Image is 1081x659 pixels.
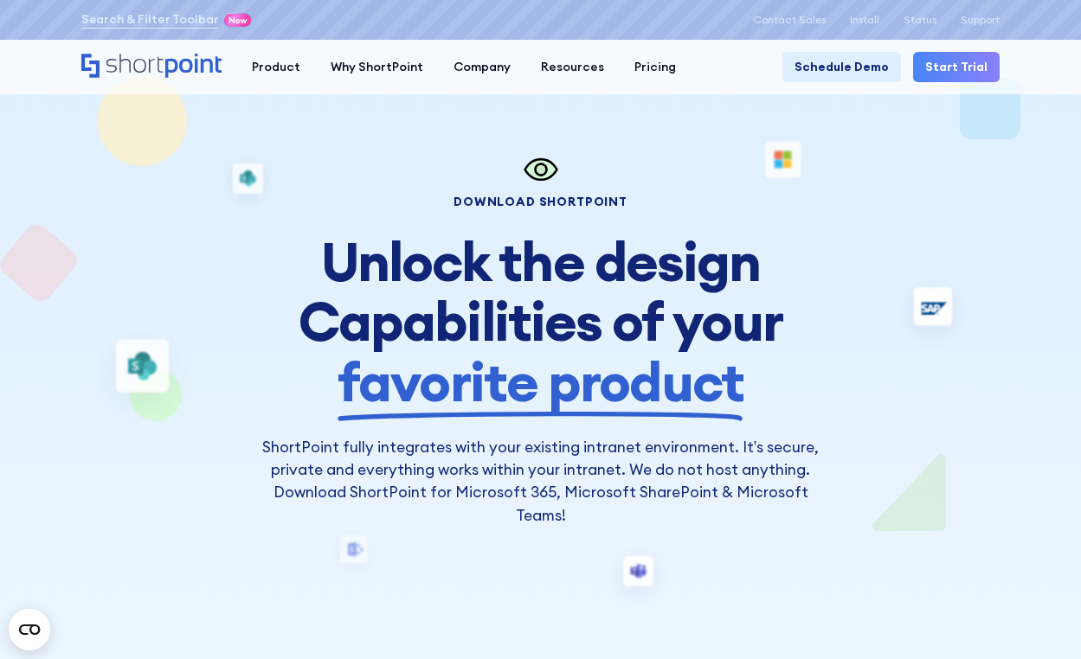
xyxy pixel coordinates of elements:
a: Support [961,14,1000,26]
p: ShortPoint fully integrates with your existing intranet environment. It’s secure, private and eve... [256,436,824,527]
a: Product [237,52,316,82]
a: Install [850,14,879,26]
div: Pricing [634,58,676,76]
h1: Unlock the design Capabilities of your [256,232,824,412]
a: Home [81,54,222,80]
div: Product [252,58,300,76]
a: Company [439,52,526,82]
button: Open CMP widget [9,609,50,650]
a: Search & Filter Toolbar [81,10,219,29]
div: Download Shortpoint [256,195,824,208]
a: Status [904,14,936,26]
div: Why ShortPoint [331,58,423,76]
a: Start Trial [913,52,1000,82]
a: Pricing [620,52,692,82]
a: Resources [526,52,620,82]
a: Contact Sales [753,14,826,26]
iframe: Chat Widget [994,576,1081,659]
div: Company [454,58,511,76]
a: Why ShortPoint [316,52,439,82]
span: favorite product [338,352,743,412]
div: Resources [541,58,604,76]
a: Schedule Demo [782,52,901,82]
